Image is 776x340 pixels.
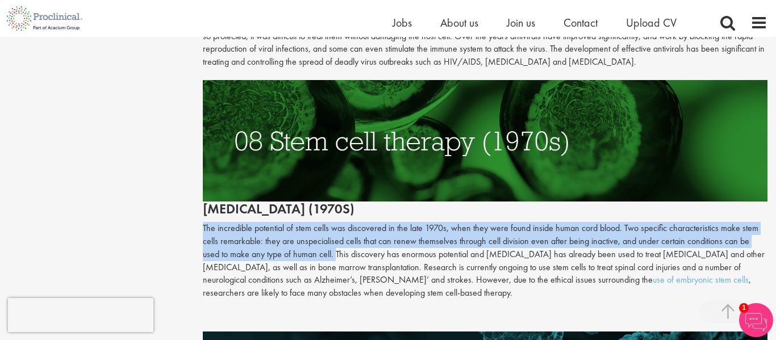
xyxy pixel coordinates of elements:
[440,15,478,30] a: About us
[653,274,749,286] a: use of embryonic stem cells
[203,80,768,216] h2: [MEDICAL_DATA] (1970s)
[739,303,749,313] span: 1
[393,15,412,30] a: Jobs
[739,303,773,337] img: Chatbot
[564,15,598,30] a: Contact
[626,15,677,30] a: Upload CV
[203,222,768,300] p: The incredible potential of stem cells was discovered in the late 1970s, when they were found ins...
[8,298,153,332] iframe: reCAPTCHA
[507,15,535,30] a: Join us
